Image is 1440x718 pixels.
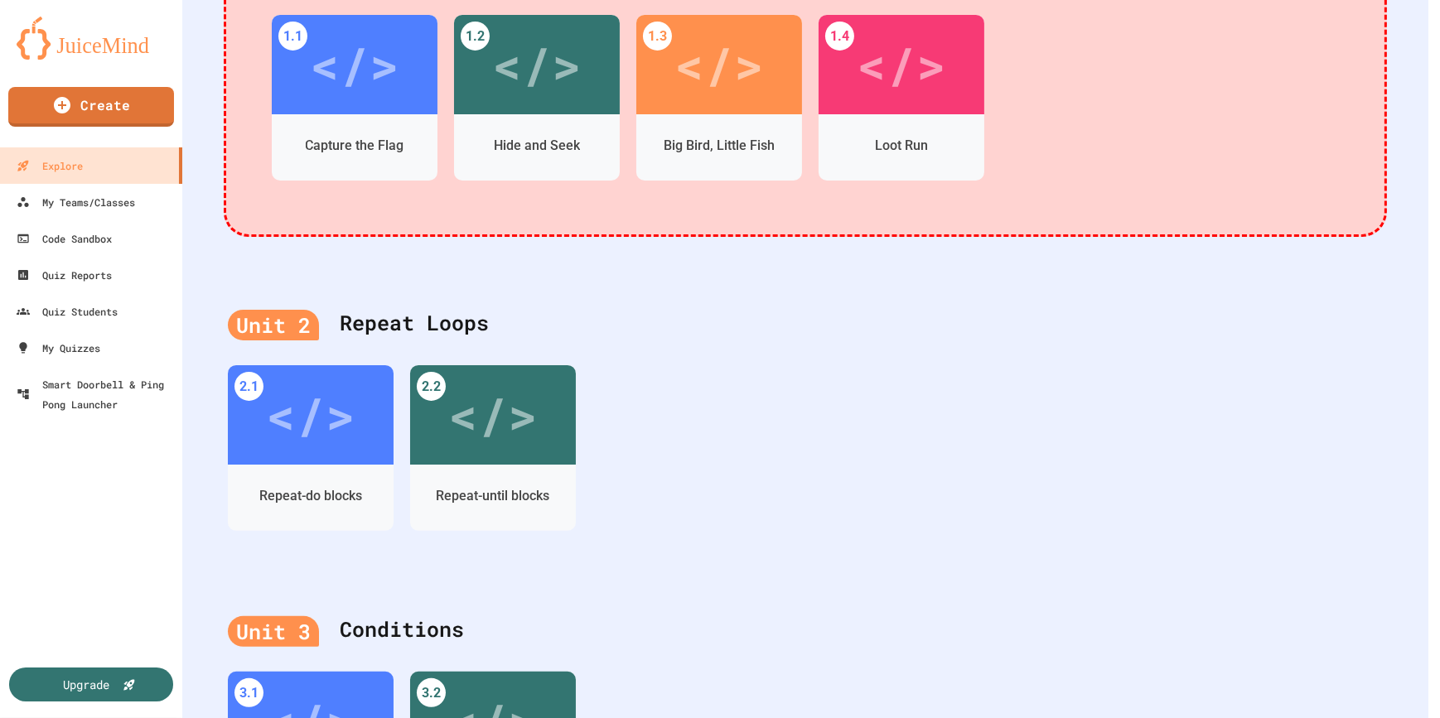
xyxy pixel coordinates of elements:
[17,17,166,60] img: logo-orange.svg
[228,291,1383,357] div: Repeat Loops
[17,374,176,414] div: Smart Doorbell & Ping Pong Launcher
[8,87,174,127] a: Create
[437,486,550,506] div: Repeat-until blocks
[278,22,307,51] div: 1.1
[228,616,319,648] div: Unit 3
[417,372,446,401] div: 2.2
[228,310,319,341] div: Unit 2
[494,136,580,156] div: Hide and Seek
[857,27,946,102] div: </>
[228,597,1383,663] div: Conditions
[234,678,263,707] div: 3.1
[17,229,112,248] div: Code Sandbox
[664,136,775,156] div: Big Bird, Little Fish
[259,486,362,506] div: Repeat-do blocks
[674,27,764,102] div: </>
[17,301,118,321] div: Quiz Students
[875,136,928,156] div: Loot Run
[17,192,135,212] div: My Teams/Classes
[448,378,538,452] div: </>
[64,676,110,693] div: Upgrade
[17,338,100,358] div: My Quizzes
[17,265,112,285] div: Quiz Reports
[492,27,582,102] div: </>
[310,27,399,102] div: </>
[17,156,83,176] div: Explore
[461,22,490,51] div: 1.2
[306,136,404,156] div: Capture the Flag
[266,378,355,452] div: </>
[234,372,263,401] div: 2.1
[643,22,672,51] div: 1.3
[825,22,854,51] div: 1.4
[417,678,446,707] div: 3.2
